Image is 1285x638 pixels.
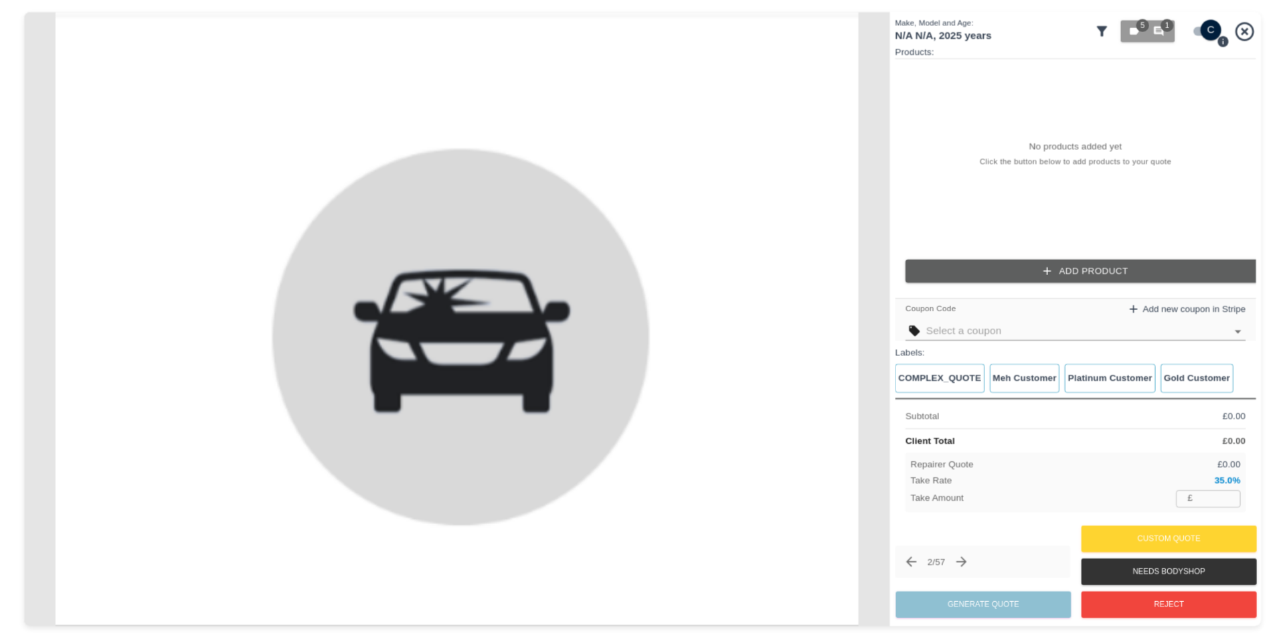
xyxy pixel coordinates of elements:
p: Make, Model and Age: [895,17,1089,28]
button: Next claim [950,550,972,572]
h1: N/A N/A , 2025 years [895,29,1089,43]
span: Previous claim (← or ↑) [900,550,922,572]
p: No products added yet [1029,139,1122,152]
p: £ 0.00 [1223,410,1246,423]
p: Repairer Quote [911,458,974,471]
button: 51 [1120,20,1175,42]
p: 35.0 % [1215,474,1241,487]
p: 2 / 57 [928,555,946,568]
p: Platinum Customer [1068,372,1152,385]
button: Custom Quote [1082,526,1257,552]
button: Needs Bodyshop [1082,558,1257,585]
p: Take Rate [911,474,952,487]
p: Subtotal [906,410,939,423]
p: £ 0.00 [1217,458,1240,471]
p: Take Amount [911,491,964,505]
span: 1 [1161,19,1173,31]
button: Reject [1082,591,1257,618]
button: Add Product [906,259,1266,283]
p: Gold Customer [1164,372,1230,385]
p: Labels: [895,346,1256,359]
span: Coupon Code [906,303,956,315]
p: Products: [895,46,1256,58]
input: Select a coupon [926,322,1227,340]
svg: Press Q to switch [1217,35,1229,48]
a: Add new coupon in Stripe [1127,301,1246,317]
span: 5 [1136,19,1148,31]
p: COMPLEX_QUOTE [898,372,981,385]
p: Meh Customer [993,372,1056,385]
span: Click the button below to add products to your quote [980,155,1172,168]
p: £ [1187,491,1193,505]
img: defaultCar-C0N0gyFo.png [24,12,890,627]
button: Open [1229,322,1247,340]
p: £ 0.00 [1223,434,1246,448]
button: Previous claim [900,550,922,572]
p: Client Total [906,434,955,448]
span: Next/Skip claim (→ or ↓) [950,550,972,572]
